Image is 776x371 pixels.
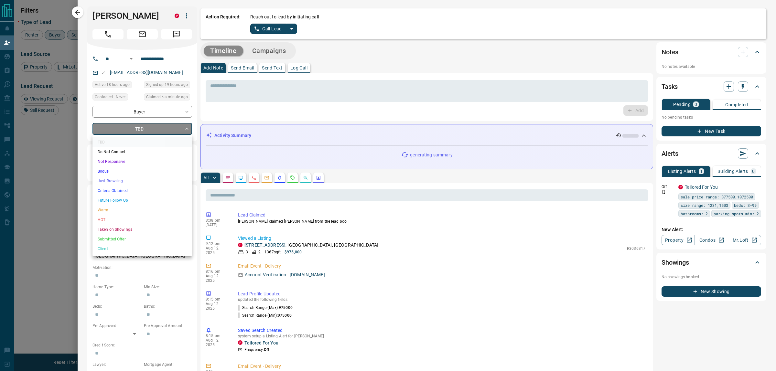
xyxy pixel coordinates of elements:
[92,225,192,234] li: Taken on Showings
[92,186,192,196] li: Criteria Obtained
[92,234,192,244] li: Submitted Offer
[92,244,192,254] li: Client
[92,166,192,176] li: Bogus
[92,215,192,225] li: HOT
[92,176,192,186] li: Just Browsing
[92,147,192,157] li: Do Not Contact
[92,157,192,166] li: Not Responsive
[92,205,192,215] li: Warm
[92,196,192,205] li: Future Follow Up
